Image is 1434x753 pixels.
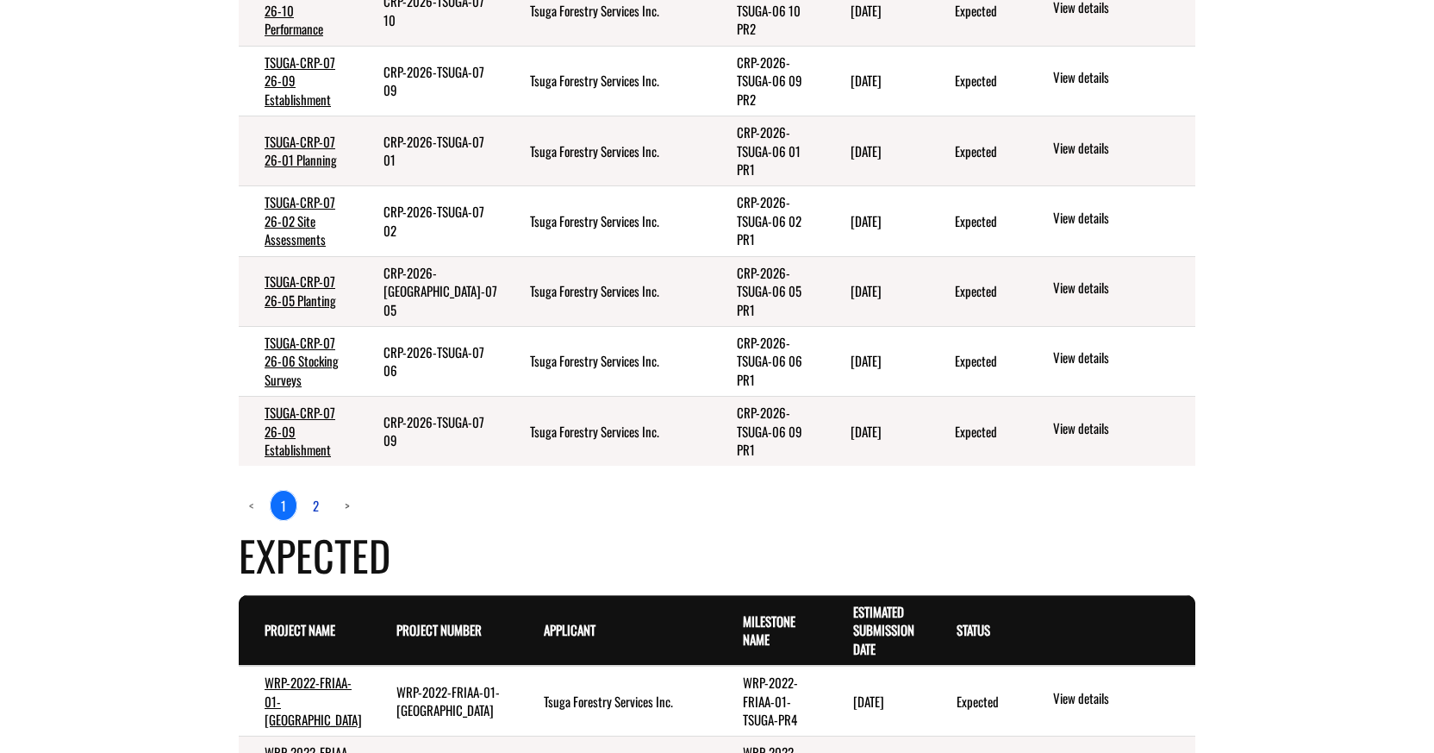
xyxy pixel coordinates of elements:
td: CRP-2026-TSUGA-07 09 [358,397,504,467]
td: action menu [1025,256,1195,326]
time: [DATE] [851,1,882,20]
td: action menu [1025,186,1195,256]
td: CRP-2026-TSUGA-07 09 [358,46,504,116]
td: action menu [1025,46,1195,116]
a: TSUGA-CRP-07 26-05 Planting [265,272,336,309]
td: Tsuga Forestry Services Inc. [504,116,711,186]
td: Tsuga Forestry Services Inc. [518,666,717,737]
td: 7/31/2025 [825,186,929,256]
a: TSUGA-CRP-07 26-09 Establishment [265,403,335,459]
a: Next page [334,491,360,520]
a: page 2 [302,491,329,520]
a: Project Name [265,620,335,639]
time: [DATE] [853,692,884,711]
td: Expected [929,326,1025,396]
a: Applicant [544,620,595,639]
time: [DATE] [851,281,882,300]
a: Previous page [239,491,265,520]
a: Project Number [396,620,482,639]
td: CRP-2026-TSUGA-06 01 PR1 [711,116,824,186]
td: TSUGA-CRP-07 26-09 Establishment [239,46,358,116]
td: WRP-2022-FRIAA-01-TSUGA-PR4 [717,666,828,737]
td: 7/31/2025 [825,116,929,186]
a: Estimated Submission Date [853,602,914,658]
td: CRP-2026-TSUGA-06 09 PR1 [711,397,824,467]
td: action menu [1025,116,1195,186]
td: Tsuga Forestry Services Inc. [504,186,711,256]
td: CRP-2026-TSUGA-07 01 [358,116,504,186]
h4: Expected [239,524,1195,586]
a: View details [1053,689,1188,710]
td: WRP-2022-FRIAA-01-TSUGA [239,666,371,737]
td: Expected [929,397,1025,467]
time: [DATE] [851,71,882,90]
td: TSUGA-CRP-07 26-02 Site Assessments [239,186,358,256]
a: TSUGA-CRP-07 26-09 Establishment [265,53,335,109]
td: 10/31/2027 [827,666,931,737]
td: WRP-2022-FRIAA-01-TSUGA [371,666,518,737]
td: TSUGA-CRP-07 26-05 Planting [239,256,358,326]
td: action menu [1025,666,1195,737]
a: View details [1053,419,1188,440]
td: 7/31/2025 [825,326,929,396]
td: Tsuga Forestry Services Inc. [504,397,711,467]
td: 8/31/2025 [825,46,929,116]
td: CRP-2026-TSUGA-06 09 PR2 [711,46,824,116]
a: View details [1053,209,1188,229]
td: CRP-2026-TSUGA-07 06 [358,326,504,396]
td: 7/31/2025 [825,256,929,326]
td: Expected [929,46,1025,116]
time: [DATE] [851,141,882,160]
a: WRP-2022-FRIAA-01-[GEOGRAPHIC_DATA] [265,673,362,729]
td: Tsuga Forestry Services Inc. [504,46,711,116]
td: CRP-2026-TSUGA-06 05 PR1 [711,256,824,326]
td: TSUGA-CRP-07 26-06 Stocking Surveys [239,326,358,396]
a: 1 [270,490,297,521]
td: 7/31/2025 [825,397,929,467]
td: TSUGA-CRP-07 26-09 Establishment [239,397,358,467]
td: Expected [931,666,1025,737]
time: [DATE] [851,211,882,230]
th: Actions [1025,595,1195,666]
a: Status [957,620,990,639]
td: Expected [929,186,1025,256]
a: TSUGA-CRP-07 26-01 Planning [265,132,337,169]
td: action menu [1025,326,1195,396]
a: View details [1053,68,1188,89]
td: Tsuga Forestry Services Inc. [504,256,711,326]
td: CRP-2026-TSUGA-07 05 [358,256,504,326]
td: Tsuga Forestry Services Inc. [504,326,711,396]
td: CRP-2026-TSUGA-06 06 PR1 [711,326,824,396]
time: [DATE] [851,422,882,441]
td: CRP-2026-TSUGA-06 02 PR1 [711,186,824,256]
a: View details [1053,279,1188,299]
td: TSUGA-CRP-07 26-01 Planning [239,116,358,186]
td: Expected [929,116,1025,186]
a: View details [1053,348,1188,369]
a: View details [1053,139,1188,160]
a: TSUGA-CRP-07 26-06 Stocking Surveys [265,333,339,389]
td: Expected [929,256,1025,326]
td: CRP-2026-TSUGA-07 02 [358,186,504,256]
time: [DATE] [851,351,882,370]
a: Milestone Name [743,612,795,649]
td: action menu [1025,397,1195,467]
a: TSUGA-CRP-07 26-02 Site Assessments [265,192,335,248]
